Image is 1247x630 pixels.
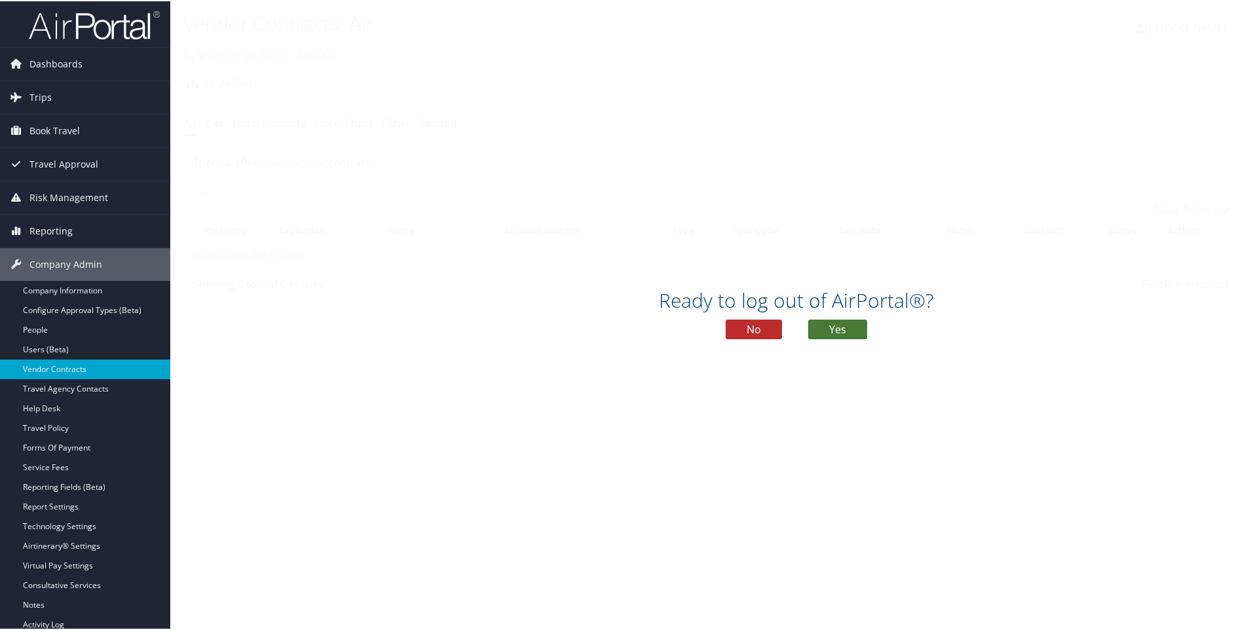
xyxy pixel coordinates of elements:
span: Company Admin [29,247,102,280]
span: Travel Approval [29,147,98,179]
span: Risk Management [29,180,108,213]
button: No [726,318,782,338]
button: Yes [808,318,867,338]
span: Trips [29,80,52,113]
span: Book Travel [29,113,80,146]
span: Reporting [29,213,73,246]
img: airportal-logo.png [29,9,160,39]
span: Dashboards [29,46,83,79]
